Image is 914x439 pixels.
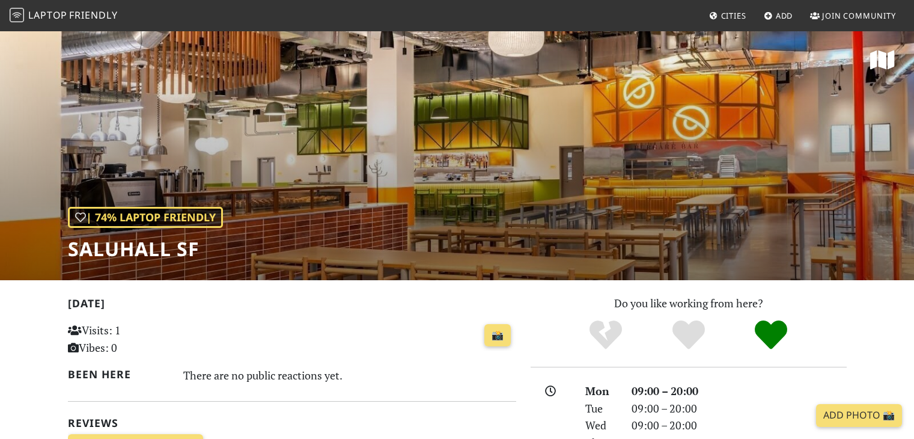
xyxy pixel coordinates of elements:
div: 09:00 – 20:00 [624,417,854,434]
span: Laptop [28,8,67,22]
a: Add Photo 📸 [816,404,902,427]
div: Tue [578,400,624,417]
img: LaptopFriendly [10,8,24,22]
a: Add [759,5,798,26]
h2: Reviews [68,417,516,429]
div: Yes [647,319,730,352]
div: Wed [578,417,624,434]
div: Mon [578,382,624,400]
a: Cities [704,5,751,26]
h2: [DATE] [68,297,516,315]
div: There are no public reactions yet. [183,366,516,385]
p: Visits: 1 Vibes: 0 [68,322,208,357]
h2: Been here [68,368,169,381]
p: Do you like working from here? [531,295,847,312]
h1: Saluhall SF [68,238,223,260]
div: 09:00 – 20:00 [624,400,854,417]
div: Definitely! [730,319,812,352]
span: Cities [721,10,746,21]
span: Add [776,10,793,21]
div: 09:00 – 20:00 [624,382,854,400]
a: 📸 [484,324,511,347]
a: LaptopFriendly LaptopFriendly [10,5,118,26]
div: No [564,319,647,352]
a: Join Community [805,5,901,26]
div: | 74% Laptop Friendly [68,207,223,228]
span: Join Community [822,10,896,21]
span: Friendly [69,8,117,22]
